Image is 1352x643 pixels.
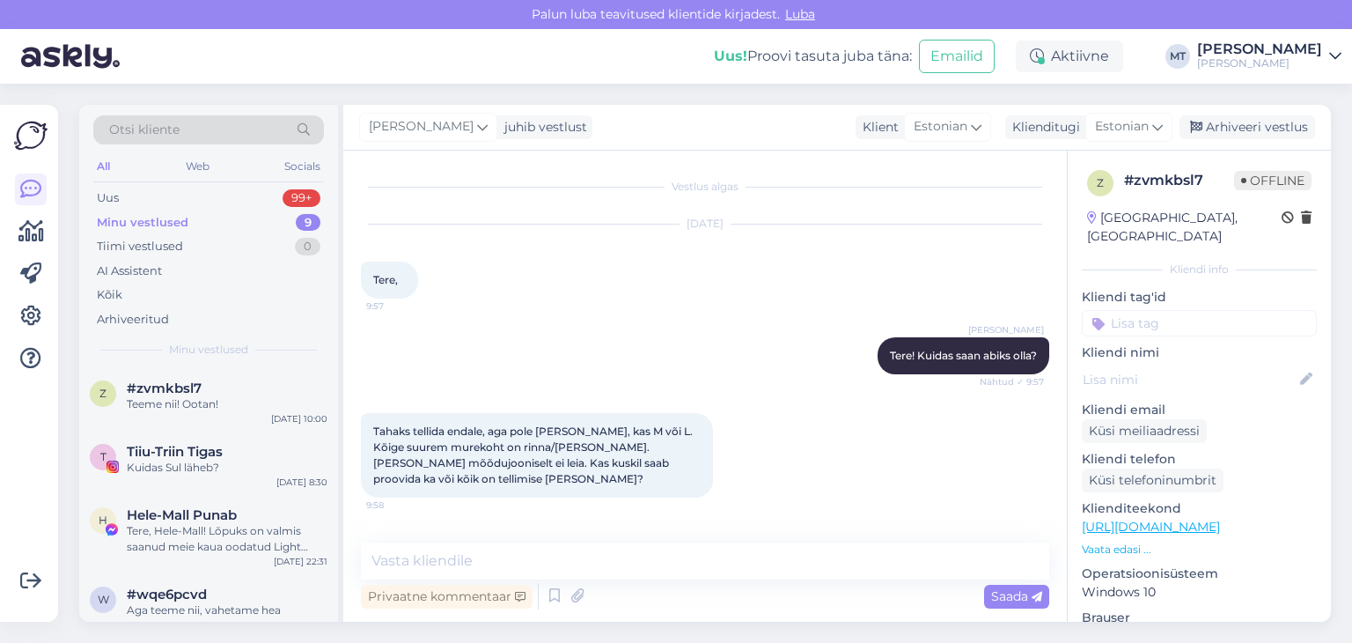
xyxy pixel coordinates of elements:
[1095,117,1149,137] span: Estonian
[97,286,122,304] div: Kõik
[366,499,432,512] span: 9:58
[97,214,188,232] div: Minu vestlused
[97,311,169,329] div: Arhiveeritud
[127,602,327,634] div: Aga teeme nii, vahetame hea meelega M jaki S suuruse vastu.
[1124,170,1234,191] div: # zvmkbsl7
[1087,209,1282,246] div: [GEOGRAPHIC_DATA], [GEOGRAPHIC_DATA]
[1082,499,1317,518] p: Klienditeekond
[1082,401,1317,419] p: Kliendi email
[100,450,107,463] span: T
[127,523,327,555] div: Tere, Hele-Mall! Lõpuks on valmis saanud meie kaua oodatud Light jakid ja nende hulgas ka neoonko...
[1005,118,1080,137] div: Klienditugi
[97,238,183,255] div: Tiimi vestlused
[361,585,533,609] div: Privaatne kommentaar
[1197,42,1322,56] div: [PERSON_NAME]
[1234,171,1312,190] span: Offline
[1082,469,1223,492] div: Küsi telefoninumbrit
[1179,115,1315,139] div: Arhiveeri vestlus
[99,514,107,527] span: H
[97,262,162,280] div: AI Assistent
[1082,609,1317,627] p: Brauser
[714,46,912,67] div: Proovi tasuta juba täna:
[714,48,747,64] b: Uus!
[780,6,820,22] span: Luba
[283,189,320,207] div: 99+
[99,387,107,400] span: z
[1016,41,1123,72] div: Aktiivne
[373,425,695,485] span: Tahaks tellida endale, aga pole [PERSON_NAME], kas M või L. Kõige suurem murekoht on rinna/[PERSO...
[127,587,207,602] span: #wqe6pcvd
[1082,450,1317,469] p: Kliendi telefon
[1197,42,1341,70] a: [PERSON_NAME][PERSON_NAME]
[366,299,432,313] span: 9:57
[98,593,109,606] span: w
[1082,542,1317,558] p: Vaata edasi ...
[182,155,213,178] div: Web
[991,588,1042,604] span: Saada
[276,476,327,489] div: [DATE] 8:30
[93,155,114,178] div: All
[968,323,1044,336] span: [PERSON_NAME]
[1082,262,1317,277] div: Kliendi info
[856,118,899,137] div: Klient
[127,460,327,476] div: Kuidas Sul läheb?
[1082,583,1317,602] p: Windows 10
[1082,565,1317,583] p: Operatsioonisüsteem
[890,349,1037,362] span: Tere! Kuidas saan abiks olla?
[1165,44,1190,69] div: MT
[919,40,995,73] button: Emailid
[1082,419,1207,443] div: Küsi meiliaadressi
[1097,176,1104,189] span: z
[14,119,48,152] img: Askly Logo
[1197,56,1322,70] div: [PERSON_NAME]
[1082,310,1317,336] input: Lisa tag
[497,118,587,137] div: juhib vestlust
[1082,344,1317,362] p: Kliendi nimi
[1082,288,1317,307] p: Kliendi tag'id
[361,216,1049,232] div: [DATE]
[978,375,1044,388] span: Nähtud ✓ 9:57
[127,381,202,396] span: #zvmkbsl7
[296,214,320,232] div: 9
[373,273,398,286] span: Tere,
[127,507,237,523] span: Hele-Mall Punab
[127,396,327,412] div: Teeme nii! Ootan!
[169,342,248,358] span: Minu vestlused
[1083,370,1297,389] input: Lisa nimi
[281,155,324,178] div: Socials
[369,117,474,137] span: [PERSON_NAME]
[127,444,223,460] span: Tiiu-Triin Tigas
[361,179,1049,195] div: Vestlus algas
[97,189,119,207] div: Uus
[271,412,327,425] div: [DATE] 10:00
[109,121,180,139] span: Otsi kliente
[274,555,327,568] div: [DATE] 22:31
[914,117,967,137] span: Estonian
[295,238,320,255] div: 0
[1082,519,1220,535] a: [URL][DOMAIN_NAME]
